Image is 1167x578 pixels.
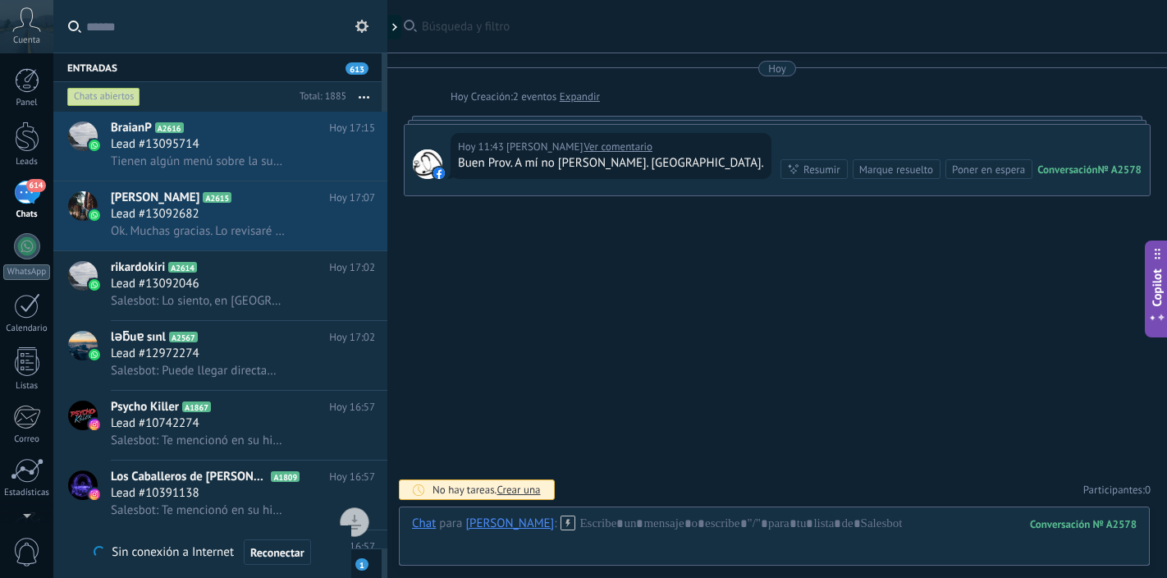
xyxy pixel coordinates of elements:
span: Ok. Muchas gracias. Lo revisaré con la persona que me lo pasó. Una disculpa [111,223,285,239]
div: No hay tareas. [432,483,541,497]
span: [PERSON_NAME] [111,190,199,206]
span: 2 eventos [513,89,556,105]
div: Miguel Vazquez [465,516,554,530]
span: A2567 [169,332,198,342]
div: Correo [3,434,51,445]
div: Conversación [1037,163,1097,177]
span: 613 [346,62,368,75]
div: Estadísticas [3,488,51,498]
span: Copilot [1149,269,1165,307]
span: A1867 [182,401,211,412]
div: Entradas [53,53,382,82]
span: 614 [26,179,45,192]
div: Hoy [451,89,471,105]
span: Lead #13092046 [111,276,199,292]
span: Lead #10391138 [111,485,199,502]
div: Creación: [451,89,600,105]
div: Buen Prov. A mí no [PERSON_NAME]. [GEOGRAPHIC_DATA]. [458,155,764,172]
span: Búsqueda y filtro [422,19,1151,34]
span: A2615 [203,192,231,203]
span: Lead #12972274 [111,346,199,362]
span: Reconectar [250,547,304,558]
div: Resumir [803,162,840,177]
div: Mostrar [385,15,401,39]
div: Total: 1885 [293,89,346,105]
span: 0 [1145,483,1151,497]
span: Salesbot: Te mencionó en su historia [111,502,285,518]
span: A2614 [168,262,197,273]
span: Hoy 17:15 [329,120,375,136]
span: Crear una [497,483,540,497]
span: Cuenta [13,35,40,46]
div: Hoy 11:43 [458,139,506,155]
div: WhatsApp [3,264,50,280]
a: avataricon[PERSON_NAME]A2615Hoy 17:07Lead #13092682Ok. Muchas gracias. Lo revisaré con la persona... [53,181,387,250]
span: Lead #10742274 [111,415,199,432]
span: Miguel Vazquez [413,149,442,179]
div: Panel [3,98,51,108]
div: Chats [3,209,51,220]
span: Hoy 17:07 [329,190,375,206]
div: № A2578 [1098,163,1142,177]
a: avatariconLos Caballeros de [PERSON_NAME]A1809Hoy 16:57Lead #10391138Salesbot: Te mencionó en su ... [53,461,387,530]
span: Hoy 16:57 [329,399,375,415]
div: Sin conexión a Internet [94,539,310,566]
div: Calendario [3,323,51,334]
img: icon [89,419,100,430]
span: 1 [355,558,368,571]
img: icon [89,349,100,360]
span: BraianP [111,120,152,136]
span: Psycho Killer [111,399,179,415]
span: Salesbot: Te mencionó en su historia [111,433,285,448]
span: : [554,516,556,532]
span: lǝƃuɐ sınl [111,329,166,346]
span: Hoy 16:57 [329,539,375,555]
button: Reconectar [244,539,311,566]
span: Salesbot: Puede llegar directamente a la sucursal, ya que ya no tenemos disponibilidad para reser... [111,363,285,378]
span: Hoy 17:02 [329,329,375,346]
span: Lead #13092682 [111,206,199,222]
img: icon [89,209,100,221]
span: Hoy 17:02 [329,259,375,276]
a: avatariconrikardokiriA2614Hoy 17:02Lead #13092046Salesbot: Lo siento, en [GEOGRAPHIC_DATA] no ten... [53,251,387,320]
span: rikardokiri [111,259,165,276]
span: A1809 [271,471,300,482]
a: avatariconlǝƃuɐ sınlA2567Hoy 17:02Lead #12972274Salesbot: Puede llegar directamente a la sucursal... [53,321,387,390]
a: avatariconPsycho KillerA1867Hoy 16:57Lead #10742274Salesbot: Te mencionó en su historia [53,391,387,460]
span: Salesbot: Lo siento, en [GEOGRAPHIC_DATA] no tenemos sucursal 😔 [111,293,285,309]
img: icon [89,489,100,500]
a: Participantes:0 [1083,483,1151,497]
span: Los Caballeros de [PERSON_NAME] [111,469,268,485]
div: Listas [3,381,51,392]
div: Marque resuelto [859,162,933,177]
span: Hoy 16:57 [329,469,375,485]
div: Hoy [768,61,786,76]
div: Leads [3,157,51,167]
img: facebook-sm.svg [433,167,445,179]
span: Miguel Vazquez [506,139,583,155]
span: para [439,516,462,532]
span: Tienen algún menú sobre la sucursal de [PERSON_NAME]? [111,154,285,169]
a: avatariconBraianPA2616Hoy 17:15Lead #13095714Tienen algún menú sobre la sucursal de [PERSON_NAME]? [53,112,387,181]
div: Chats abiertos [67,87,140,107]
span: Lead #13095714 [111,136,199,153]
a: Ver comentario [583,139,652,155]
div: Poner en espera [952,162,1025,177]
img: icon [89,279,100,291]
div: 2578 [1030,517,1137,531]
img: icon [89,140,100,151]
a: Expandir [560,89,600,105]
span: A2616 [155,122,184,133]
